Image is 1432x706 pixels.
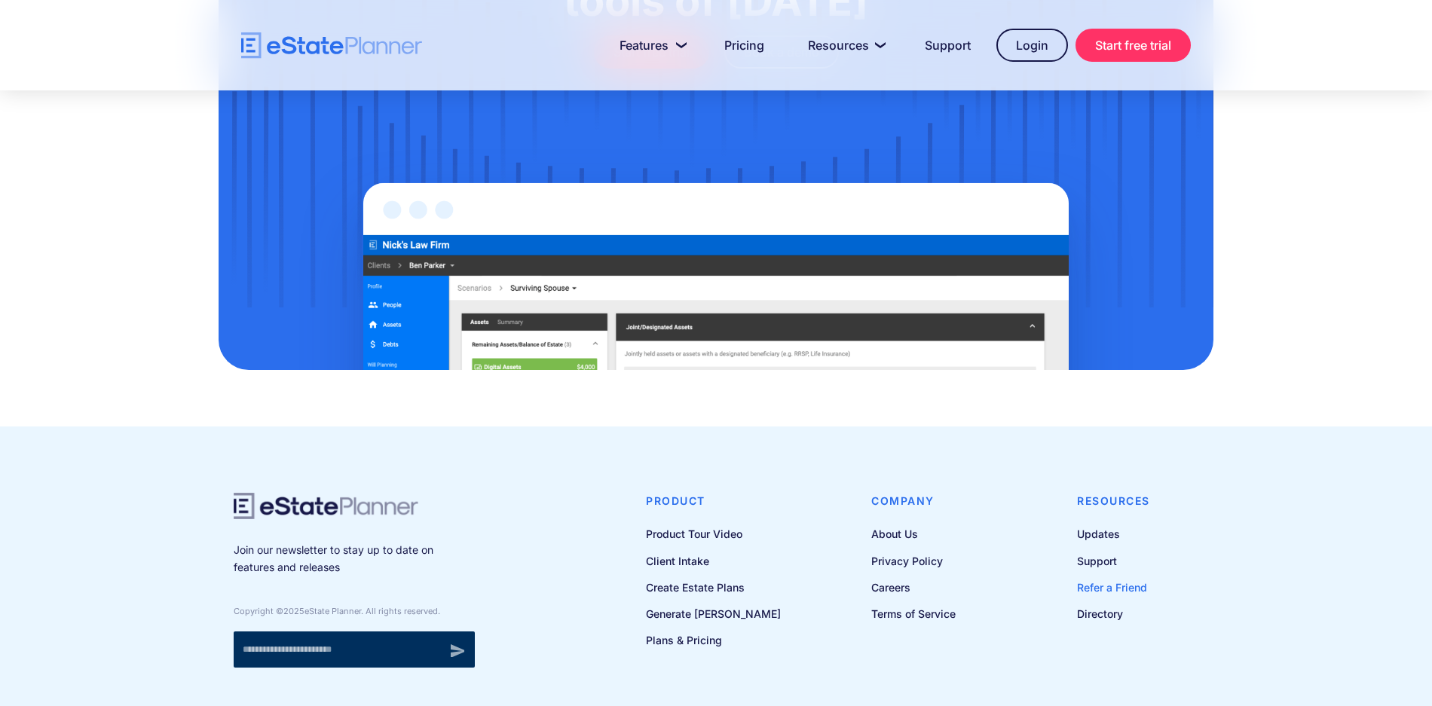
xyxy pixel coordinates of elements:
[646,493,781,509] h4: Product
[996,29,1068,62] a: Login
[1077,604,1150,623] a: Directory
[646,631,781,649] a: Plans & Pricing
[1077,552,1150,570] a: Support
[871,578,956,597] a: Careers
[234,606,475,616] div: Copyright © eState Planner. All rights reserved.
[1077,578,1150,597] a: Refer a Friend
[1077,493,1150,509] h4: Resources
[1076,29,1191,62] a: Start free trial
[1077,524,1150,543] a: Updates
[646,524,781,543] a: Product Tour Video
[907,30,989,60] a: Support
[871,493,956,509] h4: Company
[646,604,781,623] a: Generate [PERSON_NAME]
[871,524,956,543] a: About Us
[601,30,699,60] a: Features
[790,30,899,60] a: Resources
[646,578,781,597] a: Create Estate Plans
[241,32,422,59] a: home
[871,552,956,570] a: Privacy Policy
[646,552,781,570] a: Client Intake
[283,606,304,616] span: 2025
[871,604,956,623] a: Terms of Service
[706,30,782,60] a: Pricing
[234,631,475,668] form: Newsletter signup
[234,542,475,576] p: Join our newsletter to stay up to date on features and releases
